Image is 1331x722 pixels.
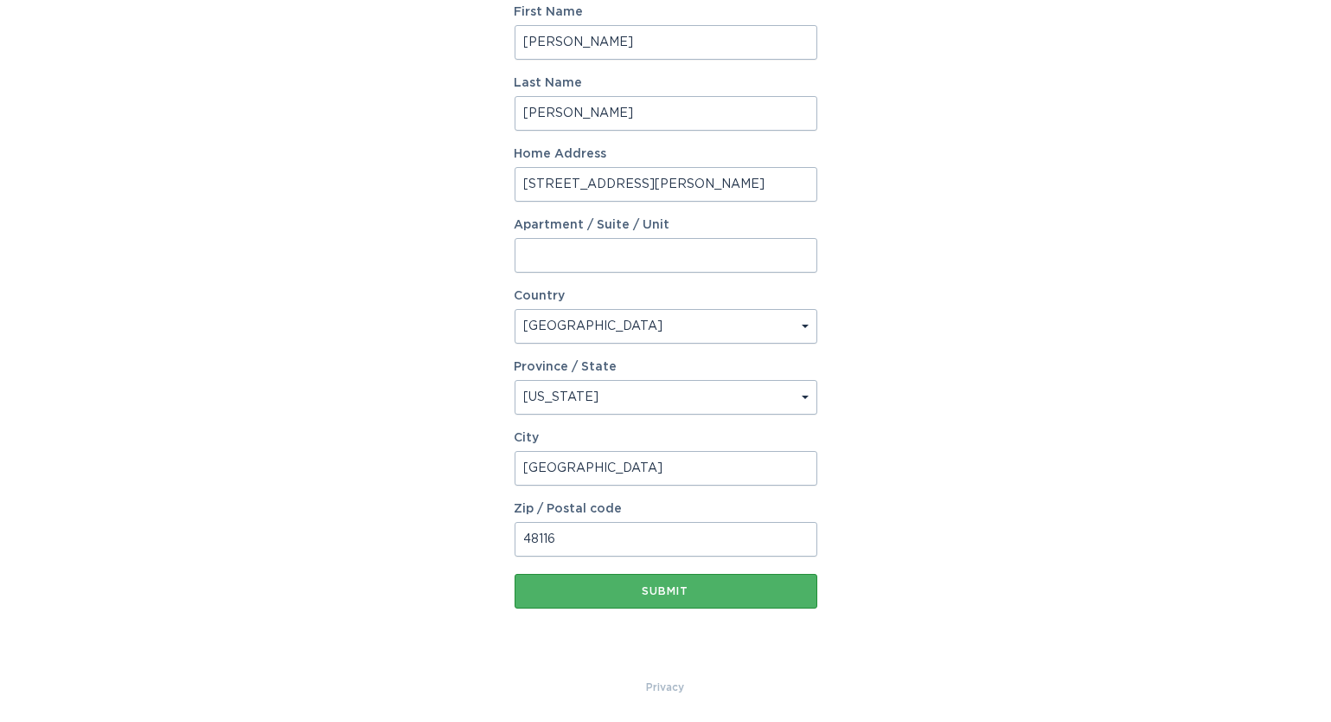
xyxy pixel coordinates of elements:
div: Submit [523,586,809,596]
label: Last Name [515,77,817,89]
button: Submit [515,574,817,609]
a: Privacy Policy & Terms of Use [647,678,685,697]
label: Province / State [515,361,618,373]
label: Zip / Postal code [515,503,817,515]
label: City [515,432,817,444]
label: Home Address [515,148,817,160]
label: Country [515,290,566,302]
label: First Name [515,6,817,18]
label: Apartment / Suite / Unit [515,219,817,231]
